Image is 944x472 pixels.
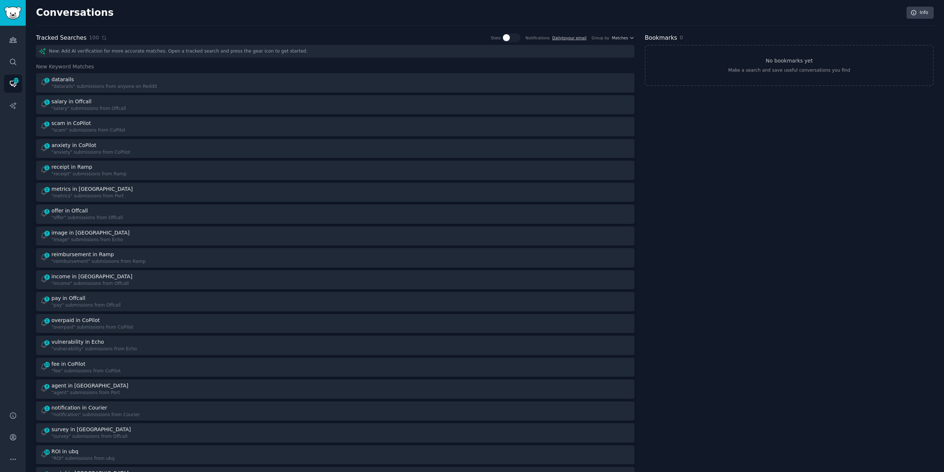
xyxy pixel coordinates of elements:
a: Dailytoyour email [552,36,586,40]
span: 1 [44,143,50,149]
div: agent in [GEOGRAPHIC_DATA] [51,382,128,390]
a: 1metrics in [GEOGRAPHIC_DATA]"metrics" submissions from Port [36,183,634,202]
div: "datarails" submissions from anyone on Reddit [51,83,157,90]
div: datarails [51,76,74,83]
a: 18ROI in ubq"ROI" submissions from ubq [36,445,634,465]
div: "income" submissions from Offcall [51,280,134,287]
div: receipt in Ramp [51,163,92,171]
a: 2vulnerability in Echo"vulnerability" submissions from Echo [36,336,634,355]
span: 217 [13,78,19,83]
span: New Keyword Matches [36,63,94,71]
span: 2 [44,340,50,345]
span: 15 [44,362,50,367]
button: Matches [612,35,634,40]
div: "metrics" submissions from Port [51,193,134,200]
span: 1 [44,406,50,411]
a: Info [907,7,934,19]
div: offer in Offcall [51,207,88,215]
div: pay in Offcall [51,294,85,302]
h2: Conversations [36,7,114,19]
div: "receipt" submissions from Ramp [51,171,127,178]
div: overpaid in CoPilot [51,317,100,324]
a: 1receipt in Ramp"receipt" submissions from Ramp [36,161,634,180]
div: notification in Courier [51,404,107,412]
img: GummySearch logo [4,7,21,19]
h2: Bookmarks [645,33,677,43]
a: 1salary in Offcall"salary" submissions from Offcall [36,95,634,115]
span: 4 [44,384,50,389]
a: 15fee in CoPilot"fee" submissions from CoPilot [36,358,634,377]
h3: No bookmarks yet [766,57,813,65]
div: "salary" submissions from Offcall [51,106,126,112]
div: "agent" submissions from Port [51,390,130,396]
span: 1 [44,100,50,105]
span: 2 [44,428,50,433]
span: 1 [44,318,50,323]
span: 100 [89,34,99,42]
h2: Tracked Searches [36,33,86,43]
div: survey in [GEOGRAPHIC_DATA] [51,426,131,433]
div: "overpaid" submissions from CoPilot [51,324,133,331]
div: salary in Offcall [51,98,92,106]
div: "offer" submissions from Offcall [51,215,123,221]
a: 5pay in Offcall"pay" submissions from Offcall [36,292,634,311]
span: 3 [44,209,50,214]
a: 2income in [GEOGRAPHIC_DATA]"income" submissions from Offcall [36,270,634,290]
div: "notification" submissions from Courier [51,412,140,418]
a: 1scam in CoPilot"scam" submissions from CoPilot [36,117,634,136]
div: scam in CoPilot [51,119,91,127]
div: Notifications [526,35,550,40]
span: Matches [612,35,628,40]
div: "ROI" submissions from ubq [51,455,115,462]
div: "scam" submissions from CoPilot [51,127,125,134]
a: 4agent in [GEOGRAPHIC_DATA]"agent" submissions from Port [36,379,634,399]
a: 217 [4,75,22,93]
span: 7 [44,231,50,236]
div: anxiety in CoPilot [51,142,96,149]
div: "reimbursement" submissions from Ramp [51,258,146,265]
div: "survey" submissions from Offcall [51,433,132,440]
div: income in [GEOGRAPHIC_DATA] [51,273,132,280]
div: "vulnerability" submissions from Echo [51,346,137,353]
span: 18 [44,450,50,455]
div: "anxiety" submissions from CoPilot [51,149,130,156]
div: Stats [491,35,501,40]
div: "pay" submissions from Offcall [51,302,121,309]
div: ROI in ubq [51,448,78,455]
a: 1notification in Courier"notification" submissions from Courier [36,401,634,421]
div: Group by [591,35,609,40]
a: 1anxiety in CoPilot"anxiety" submissions from CoPilot [36,139,634,158]
div: image in [GEOGRAPHIC_DATA] [51,229,129,237]
span: 1 [44,253,50,258]
a: 1overpaid in CoPilot"overpaid" submissions from CoPilot [36,314,634,333]
span: 5 [44,296,50,301]
div: Make a search and save useful conversations you find [728,67,850,74]
a: 2survey in [GEOGRAPHIC_DATA]"survey" submissions from Offcall [36,423,634,443]
span: 2 [44,275,50,280]
span: 1 [44,165,50,170]
div: fee in CoPilot [51,360,85,368]
span: 0 [680,35,683,40]
a: 1datarails"datarails" submissions from anyone on Reddit [36,73,634,93]
span: 1 [44,187,50,192]
div: "fee" submissions from CoPilot [51,368,121,375]
span: 1 [44,78,50,83]
div: New: Add AI verification for more accurate matches. Open a tracked search and press the gear icon... [36,45,634,58]
a: 7image in [GEOGRAPHIC_DATA]"image" submissions from Echo [36,226,634,246]
span: 1 [44,121,50,126]
a: No bookmarks yetMake a search and save useful conversations you find [645,45,934,86]
a: 1reimbursement in Ramp"reimbursement" submissions from Ramp [36,248,634,268]
div: vulnerability in Echo [51,338,104,346]
a: 3offer in Offcall"offer" submissions from Offcall [36,204,634,224]
div: metrics in [GEOGRAPHIC_DATA] [51,185,133,193]
div: "image" submissions from Echo [51,237,131,243]
div: reimbursement in Ramp [51,251,114,258]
